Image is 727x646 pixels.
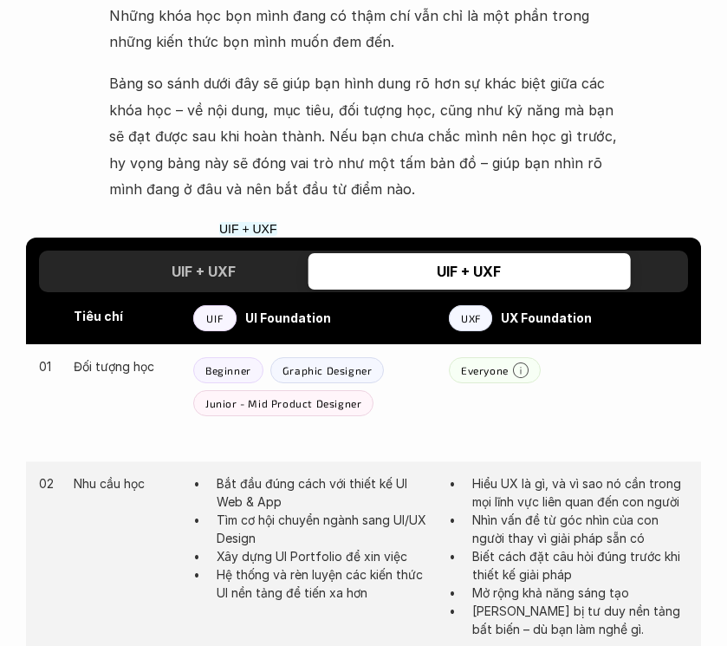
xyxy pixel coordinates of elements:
[74,357,176,375] p: Đối tượng học
[39,357,56,375] p: 01
[217,547,432,565] p: Xây dựng UI Portfolio để xin việc
[472,511,688,547] p: Nhìn vấn đề từ góc nhìn của con người thay vì giải pháp sẵn có
[205,363,251,375] p: Beginner
[217,511,432,547] p: Tìm cơ hội chuyển ngành sang UI/UX Design
[245,310,331,324] strong: UI Foundation
[172,263,236,280] h3: UIF + UXF
[217,474,432,511] p: Bắt đầu đúng cách với thiết kế UI Web & App
[282,363,373,375] p: Graphic Designer
[472,584,688,602] p: Mở rộng khả năng sáng tạo
[487,263,562,280] h3: PXD + DAD
[501,310,592,324] strong: UX Foundation
[472,602,688,638] p: [PERSON_NAME] bị tư duy nền tảng bất biến – dù bạn làm nghề gì.
[205,396,361,408] p: Junior - Mid Product Designer
[461,363,509,375] p: Everyone
[39,474,56,493] p: 02
[206,311,223,323] p: UIF
[461,311,481,323] p: UXF
[74,309,123,323] strong: Tiêu chí
[109,70,618,202] p: Bảng so sánh dưới đây sẽ giúp bạn hình dung rõ hơn sự khác biệt giữa các khóa học – về nội dung, ...
[217,565,432,602] p: Hệ thống và rèn luyện các kiến thức UI nền tảng để tiến xa hơn
[74,474,176,493] p: Nhu cầu học
[472,474,688,511] p: Hiểu UX là gì, và vì sao nó cần trong mọi lĩnh vực liên quan đến con người
[472,547,688,584] p: Biết cách đặt câu hỏi đúng trước khi thiết kế giải pháp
